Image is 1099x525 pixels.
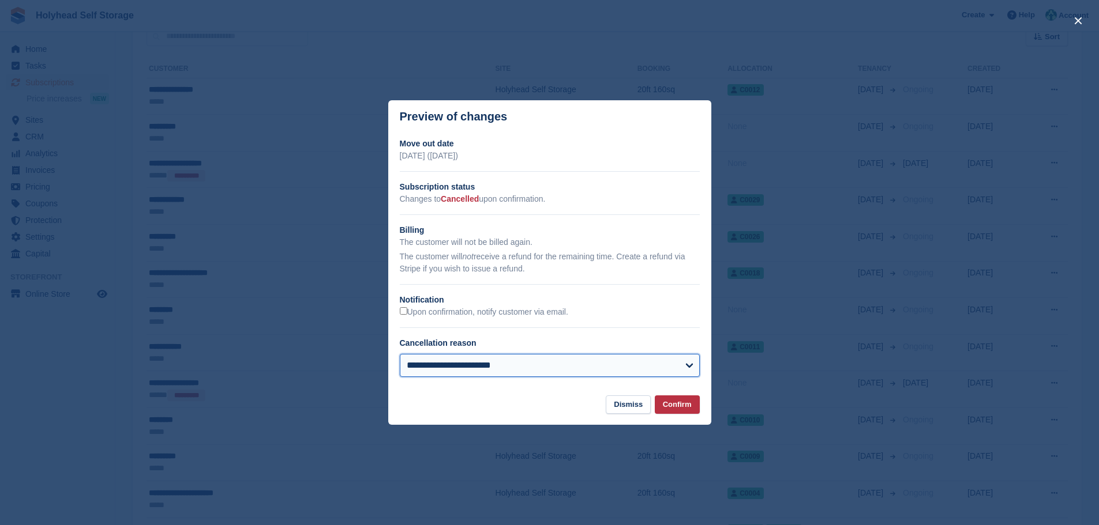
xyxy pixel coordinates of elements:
button: close [1069,12,1087,30]
h2: Billing [400,224,700,236]
h2: Move out date [400,138,700,150]
p: The customer will receive a refund for the remaining time. Create a refund via Stripe if you wish... [400,251,700,275]
p: Preview of changes [400,110,508,123]
input: Upon confirmation, notify customer via email. [400,307,407,315]
h2: Notification [400,294,700,306]
h2: Subscription status [400,181,700,193]
p: The customer will not be billed again. [400,236,700,248]
p: [DATE] ([DATE]) [400,150,700,162]
button: Dismiss [606,395,651,414]
span: Cancelled [441,194,479,203]
label: Upon confirmation, notify customer via email. [400,307,568,318]
em: not [462,252,473,261]
p: Changes to upon confirmation. [400,193,700,205]
button: Confirm [655,395,700,414]
label: Cancellation reason [400,338,477,348]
